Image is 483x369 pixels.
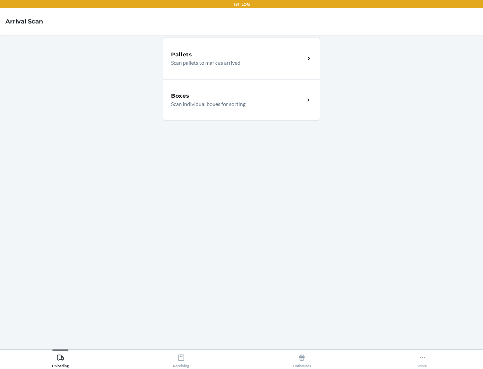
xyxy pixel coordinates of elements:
p: Scan pallets to mark as arrived [171,59,300,67]
p: Scan individual boxes for sorting [171,100,300,108]
a: BoxesScan individual boxes for sorting [163,79,320,121]
h5: Boxes [171,92,190,100]
a: PalletsScan pallets to mark as arrived [163,38,320,79]
p: TST_LOG [233,1,250,7]
div: Receiving [173,351,189,368]
div: Outbounds [293,351,311,368]
button: More [362,350,483,368]
div: Unloading [52,351,69,368]
button: Outbounds [241,350,362,368]
button: Receiving [121,350,241,368]
h5: Pallets [171,51,192,59]
div: More [418,351,427,368]
h4: Arrival Scan [5,17,43,26]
